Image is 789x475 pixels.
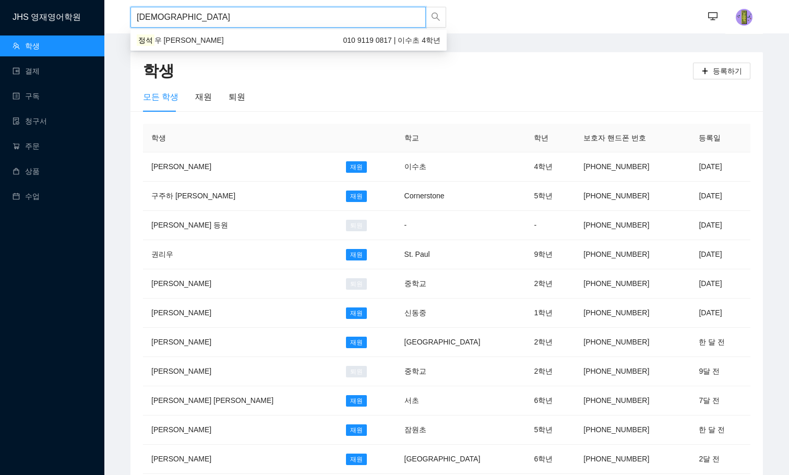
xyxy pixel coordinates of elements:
td: 한 달 전 [690,328,750,357]
td: 2학년 [525,269,575,299]
a: calendar수업 [13,192,40,200]
td: [PERSON_NAME] [143,328,338,357]
td: [PHONE_NUMBER] [575,211,690,240]
td: [PERSON_NAME] [PERSON_NAME] [143,386,338,415]
span: 재원 [346,424,367,436]
td: 잠원초 [396,415,526,445]
span: search [431,12,440,23]
td: [DATE] [690,240,750,269]
div: 모든 학생 [143,90,178,103]
td: 4학년 [525,152,575,182]
td: 권리우 [143,240,338,269]
td: [PERSON_NAME] [143,445,338,474]
span: plus [701,67,709,76]
td: 구주하 [PERSON_NAME] [143,182,338,211]
span: 퇴원 [346,220,367,231]
td: [PHONE_NUMBER] [575,182,690,211]
td: 2달 전 [690,445,750,474]
input: 학생명 또는 보호자 핸드폰번호로 검색하세요 [130,7,426,28]
td: 6학년 [525,386,575,415]
a: shopping-cart주문 [13,142,40,150]
td: 신동중 [396,299,526,328]
span: desktop [708,11,718,22]
button: desktop [702,6,723,27]
span: 재원 [346,307,367,319]
td: St. Paul [396,240,526,269]
span: 재원 [346,161,367,173]
th: 학년 [525,124,575,152]
span: 재원 [346,191,367,202]
span: 재원 [346,249,367,260]
th: 보호자 핸드폰 번호 [575,124,690,152]
td: [GEOGRAPHIC_DATA] [396,445,526,474]
td: 중학교 [396,269,526,299]
th: 등록일 [690,124,750,152]
td: [DATE] [690,269,750,299]
td: [PERSON_NAME] [143,299,338,328]
td: - [396,211,526,240]
span: 재원 [346,454,367,465]
td: [PERSON_NAME] 등원 [143,211,338,240]
td: 5학년 [525,415,575,445]
span: 퇴원 [346,278,367,290]
td: [PHONE_NUMBER] [575,328,690,357]
td: 7달 전 [690,386,750,415]
td: [PERSON_NAME] [143,269,338,299]
td: [GEOGRAPHIC_DATA] [396,328,526,357]
a: wallet결제 [13,67,40,75]
span: 재원 [346,337,367,348]
div: 재원 [195,90,212,103]
td: 9학년 [525,240,575,269]
td: 5학년 [525,182,575,211]
span: 등록하기 [713,65,742,77]
td: 2학년 [525,328,575,357]
td: [DATE] [690,182,750,211]
a: profile구독 [13,92,40,100]
td: [DATE] [690,211,750,240]
img: photo.jpg [736,9,752,26]
td: 한 달 전 [690,415,750,445]
td: [PERSON_NAME] [143,152,338,182]
td: 9달 전 [690,357,750,386]
th: 학교 [396,124,526,152]
td: [PERSON_NAME] [143,357,338,386]
th: 학생 [143,124,338,152]
span: 재원 [346,395,367,407]
td: [PHONE_NUMBER] [575,445,690,474]
td: [PHONE_NUMBER] [575,299,690,328]
td: [DATE] [690,152,750,182]
span: 퇴원 [346,366,367,377]
div: 퇴원 [229,90,245,103]
td: 서초 [396,386,526,415]
td: [DATE] [690,299,750,328]
a: shopping상품 [13,167,40,175]
td: [PHONE_NUMBER] [575,415,690,445]
td: 2학년 [525,357,575,386]
td: [PHONE_NUMBER] [575,357,690,386]
button: search [425,7,446,28]
td: [PHONE_NUMBER] [575,269,690,299]
td: 6학년 [525,445,575,474]
button: plus등록하기 [693,63,750,79]
a: file-done청구서 [13,117,47,125]
td: [PHONE_NUMBER] [575,152,690,182]
td: [PHONE_NUMBER] [575,240,690,269]
td: [PERSON_NAME] [143,415,338,445]
td: [PHONE_NUMBER] [575,386,690,415]
td: 이수초 [396,152,526,182]
h2: 학생 [143,61,693,82]
td: 중학교 [396,357,526,386]
td: Cornerstone [396,182,526,211]
a: team학생 [13,42,40,50]
td: 1학년 [525,299,575,328]
td: - [525,211,575,240]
